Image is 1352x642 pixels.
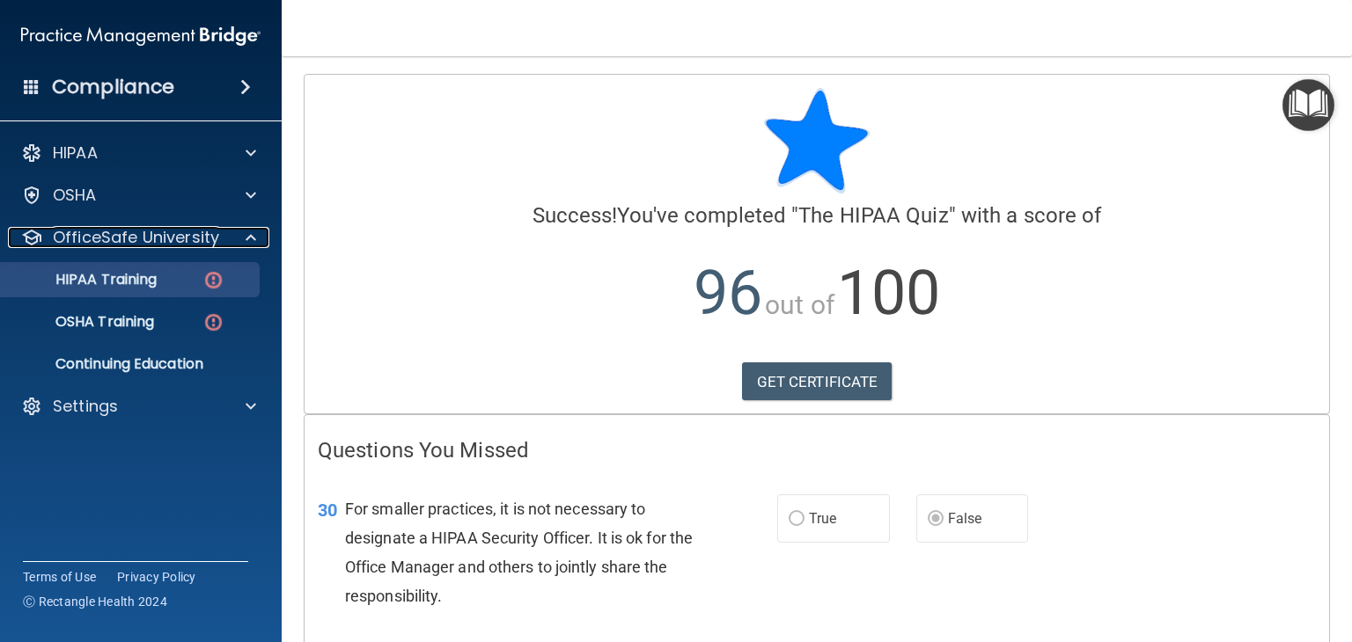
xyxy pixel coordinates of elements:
[23,593,167,610] span: Ⓒ Rectangle Health 2024
[1264,529,1331,596] iframe: Drift Widget Chat Controller
[11,313,154,331] p: OSHA Training
[318,500,337,521] span: 30
[764,88,870,193] img: blue-star-rounded.9d042014.png
[21,142,256,164] a: HIPAA
[11,355,252,373] p: Continuing Education
[21,18,261,54] img: PMB logo
[21,185,256,206] a: OSHA
[202,269,224,291] img: danger-circle.6113f641.png
[318,439,1316,462] h4: Questions You Missed
[789,513,805,526] input: True
[318,204,1316,227] h4: You've completed " " with a score of
[798,203,948,228] span: The HIPAA Quiz
[202,311,224,333] img: danger-circle.6113f641.png
[345,500,693,606] span: For smaller practices, it is not necessary to designate a HIPAA Security Officer. It is ok for th...
[53,185,97,206] p: OSHA
[533,203,618,228] span: Success!
[52,75,174,99] h4: Compliance
[694,257,762,329] span: 96
[928,513,944,526] input: False
[742,362,893,401] a: GET CERTIFICATE
[837,257,940,329] span: 100
[21,396,256,417] a: Settings
[117,568,196,586] a: Privacy Policy
[23,568,96,586] a: Terms of Use
[809,510,836,527] span: True
[53,227,219,248] p: OfficeSafe University
[53,396,118,417] p: Settings
[948,510,982,527] span: False
[53,142,98,164] p: HIPAA
[11,271,157,288] p: HIPAA Training
[765,289,834,320] span: out of
[1282,79,1334,131] button: Open Resource Center
[21,227,256,248] a: OfficeSafe University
